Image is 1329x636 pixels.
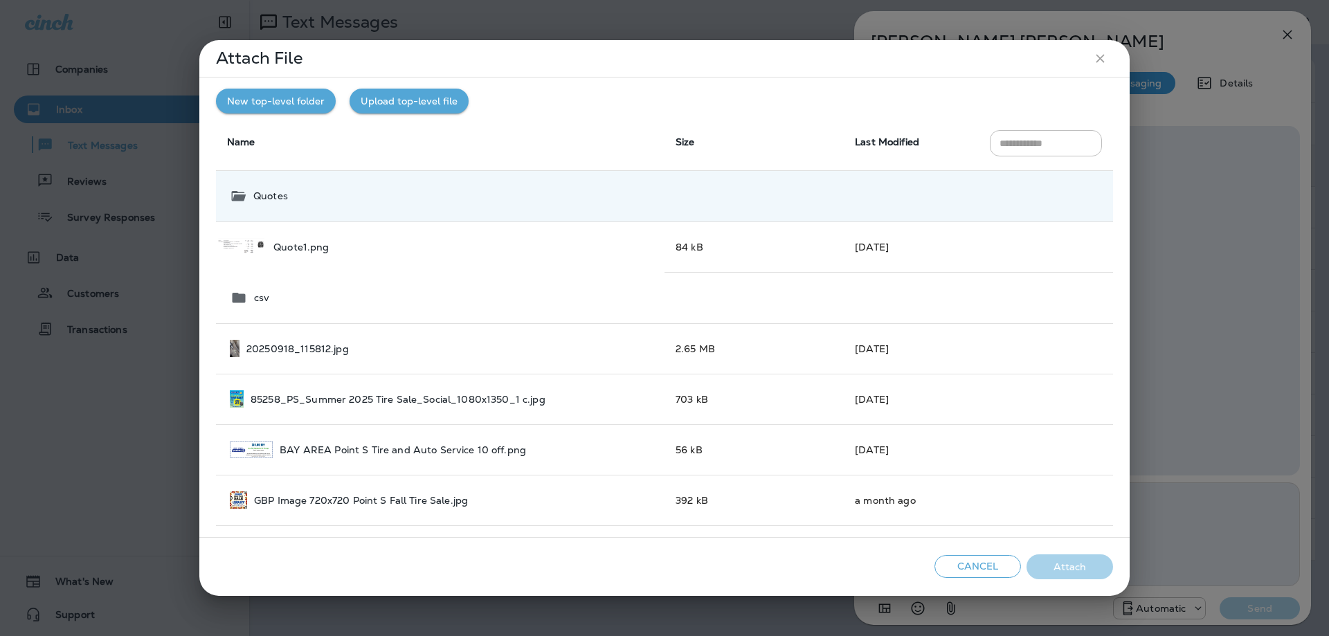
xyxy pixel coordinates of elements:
[664,221,844,272] td: 84 kB
[844,374,978,424] td: [DATE]
[227,136,255,148] span: Name
[934,555,1021,578] button: Cancel
[216,53,303,64] p: Attach File
[664,475,844,525] td: 392 kB
[855,136,919,148] span: Last Modified
[844,221,978,272] td: [DATE]
[1087,46,1113,71] button: close
[253,190,288,201] p: Quotes
[280,444,526,455] p: BAY AREA Point S Tire and Auto Service 10 off.png
[254,292,269,303] p: csv
[230,340,239,357] img: 20250918_115812.jpg
[217,238,266,255] img: Quote1.png
[676,136,695,148] span: Size
[254,495,468,506] p: GBP Image 720x720 Point S Fall Tire Sale.jpg
[251,394,545,405] p: 85258_PS_Summer 2025 Tire Sale_Social_1080x1350_1 c.jpg
[664,424,844,475] td: 56 kB
[216,89,336,114] button: New top-level folder
[230,441,273,458] img: BAY%20AREA%20Point%20S%20Tire%20and%20Auto%20Service%2010%20off.png
[273,242,329,253] p: Quote1.png
[230,491,247,509] img: GBP%20Image%20720x720%20Point%20S%20Fall%20Tire%20Sale.jpg
[230,390,244,408] img: 85258_PS_Summer%202025%20Tire%20Sale_Social_1080x1350_1%20c.jpg
[844,424,978,475] td: [DATE]
[664,374,844,424] td: 703 kB
[844,475,978,525] td: a month ago
[844,323,978,374] td: [DATE]
[246,343,349,354] p: 20250918_115812.jpg
[350,89,469,114] button: Upload top-level file
[664,323,844,374] td: 2.65 MB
